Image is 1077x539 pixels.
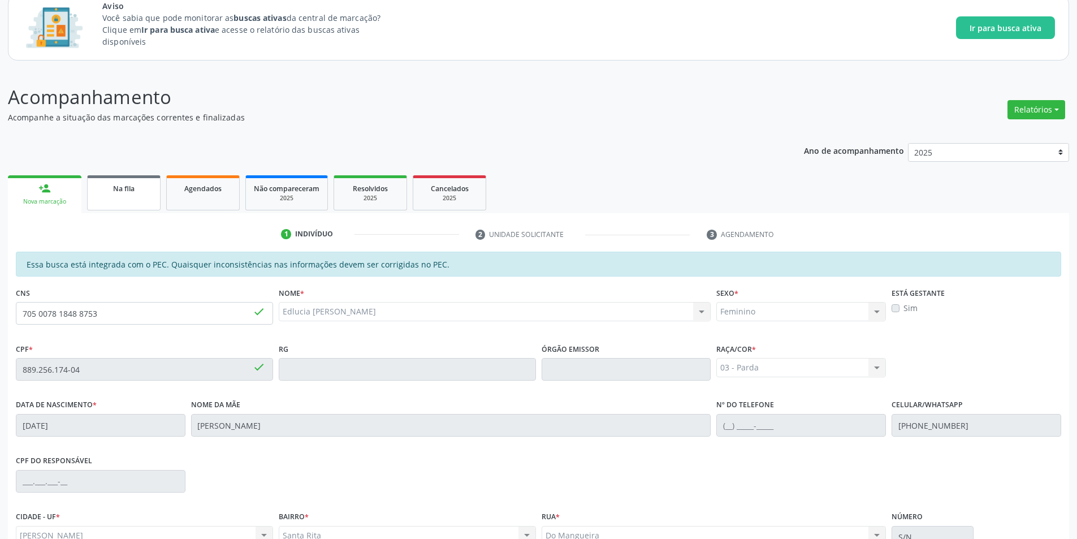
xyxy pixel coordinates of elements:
[16,340,33,358] label: CPF
[253,305,265,318] span: done
[16,396,97,414] label: Data de nascimento
[716,414,886,437] input: (__) _____-_____
[141,24,215,35] strong: Ir para busca ativa
[804,143,904,157] p: Ano de acompanhamento
[892,284,945,302] label: Está gestante
[184,184,222,193] span: Agendados
[279,284,304,302] label: Nome
[1007,100,1065,119] button: Relatórios
[253,361,265,373] span: done
[295,229,333,239] div: Indivíduo
[233,12,286,23] strong: buscas ativas
[279,340,288,358] label: RG
[281,229,291,239] div: 1
[716,340,756,358] label: Raça/cor
[16,470,185,493] input: ___.___.___-__
[716,396,774,414] label: Nº do Telefone
[22,2,86,53] img: Imagem de CalloutCard
[542,340,599,358] label: Órgão emissor
[342,194,399,202] div: 2025
[903,302,918,314] label: Sim
[970,22,1041,34] span: Ir para busca ativa
[279,508,309,526] label: BAIRRO
[113,184,135,193] span: Na fila
[8,111,751,123] p: Acompanhe a situação das marcações correntes e finalizadas
[254,184,319,193] span: Não compareceram
[16,197,73,206] div: Nova marcação
[16,452,92,470] label: CPF do responsável
[353,184,388,193] span: Resolvidos
[8,83,751,111] p: Acompanhamento
[956,16,1055,39] button: Ir para busca ativa
[254,194,319,202] div: 2025
[431,184,469,193] span: Cancelados
[16,252,1061,277] div: Essa busca está integrada com o PEC. Quaisquer inconsistências nas informações devem ser corrigid...
[716,284,738,302] label: Sexo
[542,508,560,526] label: Rua
[892,414,1061,437] input: (__) _____-_____
[191,396,240,414] label: Nome da mãe
[102,12,401,48] p: Você sabia que pode monitorar as da central de marcação? Clique em e acesse o relatório das busca...
[16,414,185,437] input: __/__/____
[38,182,51,195] div: person_add
[892,508,923,526] label: Número
[421,194,478,202] div: 2025
[16,284,30,302] label: CNS
[892,396,963,414] label: Celular/WhatsApp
